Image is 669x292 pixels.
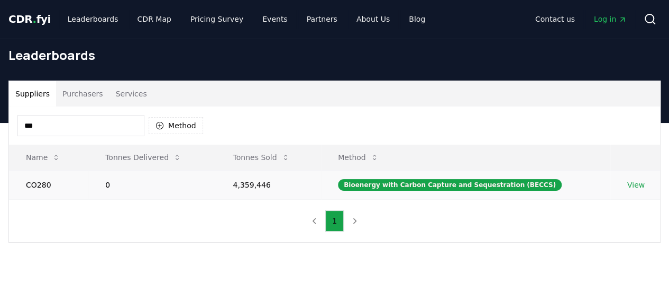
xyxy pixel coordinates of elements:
[325,210,344,232] button: 1
[527,10,635,29] nav: Main
[17,147,69,168] button: Name
[109,81,153,107] button: Services
[59,10,434,29] nav: Main
[527,10,583,29] a: Contact us
[329,147,387,168] button: Method
[338,179,562,191] div: Bioenergy with Carbon Capture and Sequestration (BECCS)
[400,10,434,29] a: Blog
[8,12,51,26] a: CDR.fyi
[97,147,190,168] button: Tonnes Delivered
[8,13,51,25] span: CDR fyi
[9,170,88,199] td: CO280
[182,10,252,29] a: Pricing Survey
[594,14,627,24] span: Log in
[9,81,56,107] button: Suppliers
[149,117,203,134] button: Method
[56,81,109,107] button: Purchasers
[298,10,346,29] a: Partners
[129,10,180,29] a: CDR Map
[348,10,398,29] a: About Us
[585,10,635,29] a: Log in
[627,180,645,190] a: View
[33,13,36,25] span: .
[88,170,216,199] td: 0
[254,10,296,29] a: Events
[8,47,661,64] h1: Leaderboards
[59,10,127,29] a: Leaderboards
[224,147,298,168] button: Tonnes Sold
[216,170,321,199] td: 4,359,446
